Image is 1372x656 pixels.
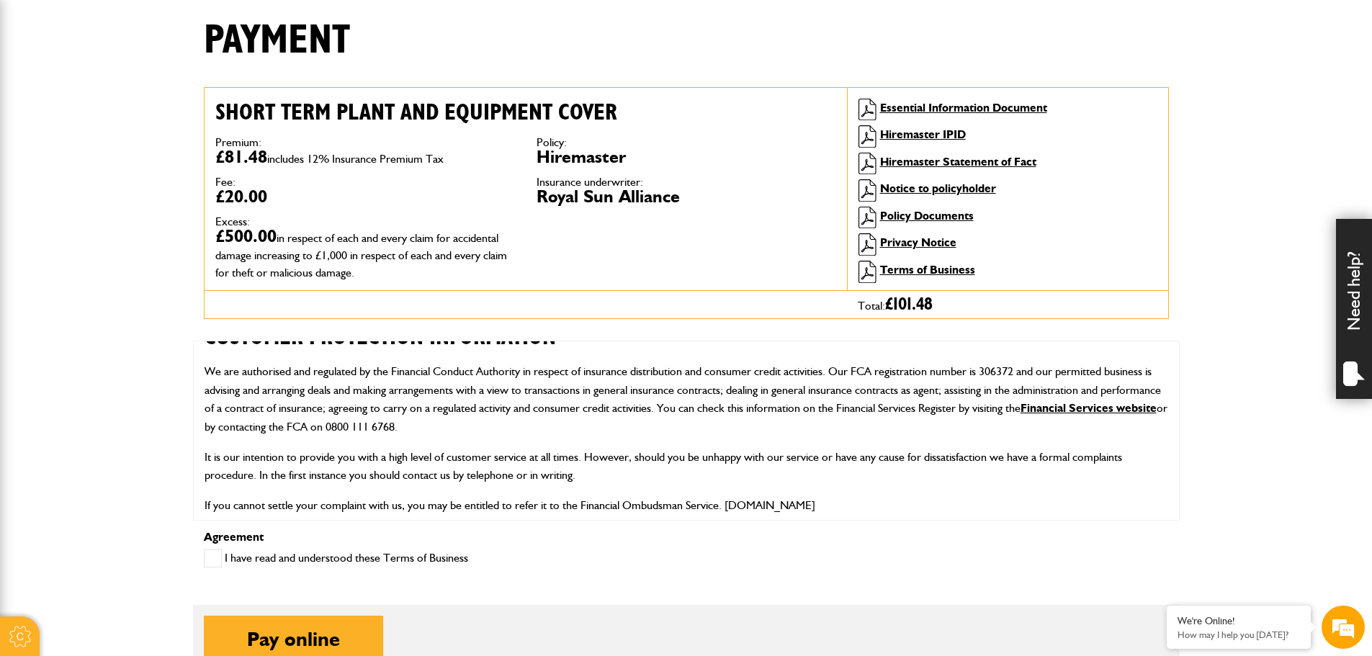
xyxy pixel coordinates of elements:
[537,137,836,148] dt: Policy:
[267,152,444,166] span: includes 12% Insurance Premium Tax
[537,148,836,166] dd: Hiremaster
[204,17,350,65] h1: Payment
[205,362,1168,436] p: We are authorised and regulated by the Financial Conduct Authority in respect of insurance distri...
[215,137,515,148] dt: Premium:
[537,188,836,205] dd: Royal Sun Alliance
[204,549,468,567] label: I have read and understood these Terms of Business
[205,496,1168,515] p: If you cannot settle your complaint with us, you may be entitled to refer it to the Financial Omb...
[885,296,933,313] span: £
[880,235,956,249] a: Privacy Notice
[1021,401,1157,415] a: Financial Services website
[893,296,933,313] span: 101.48
[205,448,1168,485] p: It is our intention to provide you with a high level of customer service at all times. However, s...
[880,209,974,223] a: Policy Documents
[215,148,515,166] dd: £81.48
[215,216,515,228] dt: Excess:
[1178,629,1300,640] p: How may I help you today?
[847,291,1168,318] div: Total:
[1336,219,1372,399] div: Need help?
[215,176,515,188] dt: Fee:
[204,531,1169,543] p: Agreement
[215,188,515,205] dd: £20.00
[880,263,975,277] a: Terms of Business
[880,181,996,195] a: Notice to policyholder
[215,228,515,279] dd: £500.00
[215,231,507,279] span: in respect of each and every claim for accidental damage increasing to £1,000 in respect of each ...
[1178,615,1300,627] div: We're Online!
[880,127,966,141] a: Hiremaster IPID
[880,101,1047,114] a: Essential Information Document
[537,176,836,188] dt: Insurance underwriter:
[880,155,1036,169] a: Hiremaster Statement of Fact
[215,99,836,126] h2: Short term plant and equipment cover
